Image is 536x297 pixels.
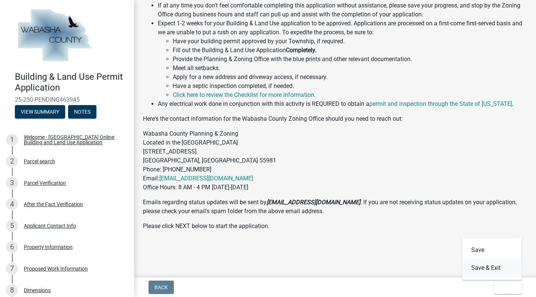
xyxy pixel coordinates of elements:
div: 7 [6,263,18,275]
div: 5 [6,220,18,232]
button: View Summary [15,105,65,119]
a: Click here to review the Checklist for more information [173,91,314,98]
div: 6 [6,241,18,253]
li: Expect 1-2 weeks for your Building & Land Use application to be approved. Applications are proces... [158,19,527,99]
li: Have your building permit approved by your Township, if required. [173,37,527,46]
div: Parcel search [24,159,55,164]
div: Welcome - [GEOGRAPHIC_DATA] Online Building and Land Use Application [24,135,122,145]
span: 25-250-PENDING463945 [15,96,119,103]
p: Wabasha County Planning & Zoning Located in the [GEOGRAPHIC_DATA] [STREET_ADDRESS] [GEOGRAPHIC_DA... [143,129,527,192]
p: Emails regarding status updates will be sent by . If you are not receiving status updates on your... [143,198,527,216]
div: 3 [6,177,18,189]
div: After the Fact Verification [24,202,83,207]
li: Provide the Planning & Zoning Office with the blue prints and other relevant documentation. [173,55,527,64]
li: Meet all setbacks. [173,64,527,73]
div: Proposed Work Information [24,266,88,271]
li: Have a septic inspection completed, if needed. [173,82,527,91]
strong: [EMAIL_ADDRESS][DOMAIN_NAME] [267,199,360,206]
div: 1 [6,134,18,146]
li: . [173,91,527,99]
li: Any electrical work done in conjunction with this activity is REQUIRED to obtain a . [158,99,527,108]
div: Dimensions [24,288,51,293]
button: Save [462,241,522,259]
div: Property Information [24,244,73,250]
div: Applicant Contact Info [24,223,76,228]
div: 4 [6,198,18,210]
button: Save & Exit [462,259,522,277]
h4: Building & Land Use Permit Application [15,72,128,93]
li: Fill out the Building & Land Use Application [173,46,527,55]
button: Notes [68,105,96,119]
wm-modal-confirm: Summary [15,109,65,115]
strong: Completely. [286,47,316,54]
span: Exit [500,284,511,290]
div: 8 [6,284,18,296]
p: Please click NEXT below to start the application. [143,222,527,231]
wm-modal-confirm: Notes [68,109,96,115]
p: Here's the contact information for the Wabasha County Zoning Office should you need to reach out: [143,114,527,123]
button: Exit [494,281,521,294]
div: Exit [462,238,522,280]
button: Back [149,281,174,294]
div: Parcel Verification [24,180,66,186]
li: If at any time you don't feel comfortable completing this application without assistance, please ... [158,1,527,19]
img: Wabasha County, Minnesota [15,8,94,64]
li: Apply for a new address and driveway access, if necessary. [173,73,527,82]
div: 2 [6,155,18,167]
a: permit and inspection through the State of [US_STATE] [369,100,512,107]
span: Back [154,284,168,290]
a: [EMAIL_ADDRESS][DOMAIN_NAME] [159,175,253,182]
